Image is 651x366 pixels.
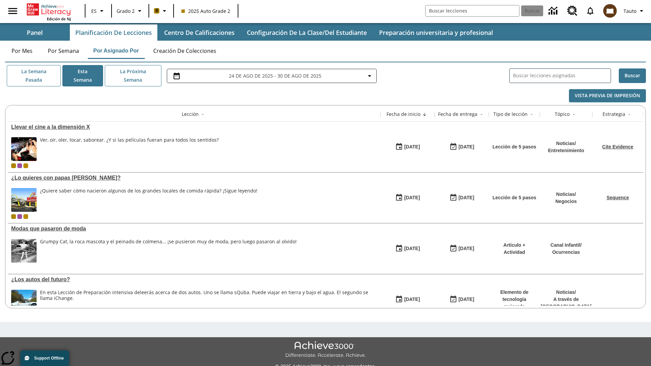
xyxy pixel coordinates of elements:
[555,191,577,198] p: Noticias /
[624,7,636,15] span: Tauto
[404,295,420,304] div: [DATE]
[117,7,135,15] span: Grado 2
[555,111,570,118] div: Tópico
[34,356,64,361] span: Support Offline
[11,214,16,219] span: Clase actual
[11,290,37,313] img: Un automóvil de alta tecnología flotando en el agua.
[545,2,563,20] a: Centro de información
[40,290,377,313] div: En esta Lección de Preparación intensiva de leerás acerca de dos autos. Uno se llama sQuba. Puede...
[458,194,474,202] div: [DATE]
[27,3,71,16] a: Portada
[42,43,84,59] button: Por semana
[151,5,171,17] button: Boost El color de la clase es anaranjado claro. Cambiar el color de la clase.
[11,124,377,130] a: Llevar el cine a la dimensión X, Lecciones
[447,191,476,204] button: 07/03/26: Último día en que podrá accederse la lección
[393,293,422,306] button: 07/01/25: Primer día en que estuvo disponible la lección
[602,144,633,149] a: Cite Evidence
[11,239,37,263] img: foto en blanco y negro de una chica haciendo girar unos hula-hulas en la década de 1950
[458,143,474,151] div: [DATE]
[492,194,536,201] p: Lección de 5 pasos
[11,175,377,181] a: ¿Lo quieres con papas fritas?, Lecciones
[607,195,629,200] a: Sequence
[20,350,69,366] button: Support Offline
[11,188,37,212] img: Uno de los primeros locales de McDonald's, con el icónico letrero rojo y los arcos amarillos.
[570,110,578,119] button: Sort
[40,239,297,263] div: Grumpy Cat, la roca mascota y el peinado de colmena... ¡se pusieron muy de moda, pero luego pasar...
[199,110,207,119] button: Sort
[40,137,219,161] div: Ver, oír, oler, tocar, saborear. ¿Y si las películas fueran para todos los sentidos?
[528,110,536,119] button: Sort
[40,137,219,143] div: Ver, oír, oler, tocar, saborear. ¿Y si las películas fueran para todos los sentidos?
[563,2,581,20] a: Centro de recursos, Se abrirá en una pestaña nueva.
[548,147,584,154] p: Entretenimiento
[393,141,422,154] button: 08/18/25: Primer día en que estuvo disponible la lección
[114,5,146,17] button: Grado: Grado 2, Elige un grado
[229,72,321,79] span: 24 de ago de 2025 - 30 de ago de 2025
[621,5,648,17] button: Perfil/Configuración
[447,242,476,255] button: 06/30/26: Último día en que podrá accederse la lección
[366,72,374,80] svg: Collapse Date Range Filter
[11,124,377,130] div: Llevar el cine a la dimensión X
[40,239,297,245] div: Grumpy Cat, la roca mascota y el peinado de colmena... ¡se pusieron muy de moda, pero luego pasar...
[551,249,582,256] p: Ocurrencias
[393,242,422,255] button: 07/19/25: Primer día en que estuvo disponible la lección
[40,188,257,212] div: ¿Quiere saber cómo nacieron algunos de los grandes locales de comida rápida? ¡Sigue leyendo!
[17,214,22,219] div: OL 2025 Auto Grade 3
[27,2,71,21] div: Portada
[404,194,420,202] div: [DATE]
[62,65,103,86] button: Esta semana
[458,244,474,253] div: [DATE]
[23,214,28,219] div: New 2025 class
[393,191,422,204] button: 07/26/25: Primer día en que estuvo disponible la lección
[40,289,368,301] testabrev: leerás acerca de dos autos. Uno se llama sQuba. Puede viajar en tierra y bajo el agua. El segundo...
[91,7,97,15] span: ES
[447,141,476,154] button: 08/24/25: Último día en que podrá accederse la lección
[513,71,611,81] input: Buscar lecciones asignadas
[404,143,420,151] div: [DATE]
[1,24,68,41] button: Panel
[105,65,161,86] button: La próxima semana
[47,16,71,21] span: Edición de NJ
[11,163,16,168] div: Clase actual
[493,111,528,118] div: Tipo de lección
[5,43,39,59] button: Por mes
[541,296,592,310] p: A través de [GEOGRAPHIC_DATA]
[619,68,646,83] button: Buscar
[492,289,536,310] p: Elemento de tecnología mejorada
[420,110,429,119] button: Sort
[599,2,621,20] button: Escoja un nuevo avatar
[458,295,474,304] div: [DATE]
[11,226,377,232] a: Modas que pasaron de moda, Lecciones
[148,43,222,59] button: Creación de colecciones
[569,89,646,102] button: Vista previa de impresión
[603,111,625,118] div: Estrategia
[387,111,420,118] div: Fecha de inicio
[548,140,584,147] p: Noticias /
[17,163,22,168] span: OL 2025 Auto Grade 3
[159,24,240,41] button: Centro de calificaciones
[181,7,230,15] span: 2025 Auto Grade 2
[11,226,377,232] div: Modas que pasaron de moda
[241,24,372,41] button: Configuración de la clase/del estudiante
[581,2,599,20] a: Notificaciones
[182,111,199,118] div: Lección
[23,163,28,168] div: New 2025 class
[170,72,374,80] button: Seleccione el intervalo de fechas opción del menú
[7,65,61,86] button: La semana pasada
[11,137,37,161] img: El panel situado frente a los asientos rocía con agua nebulizada al feliz público en un cine equi...
[541,289,592,296] p: Noticias /
[11,277,377,283] a: ¿Los autos del futuro? , Lecciones
[551,242,582,249] p: Canal Infantil /
[555,198,577,205] p: Negocios
[374,24,498,41] button: Preparación universitaria y profesional
[285,341,366,359] img: Achieve3000 Differentiate Accelerate Achieve
[11,277,377,283] div: ¿Los autos del futuro?
[404,244,420,253] div: [DATE]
